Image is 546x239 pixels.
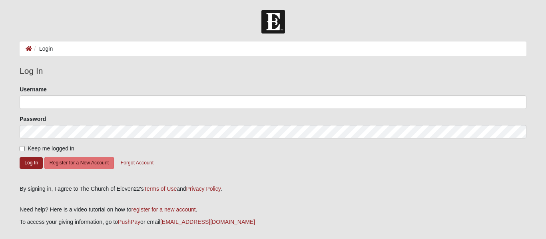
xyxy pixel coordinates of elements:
[20,146,25,151] input: Keep me logged in
[261,10,285,34] img: Church of Eleven22 Logo
[20,185,526,193] div: By signing in, I agree to The Church of Eleven22's and .
[118,219,140,225] a: PushPay
[20,205,526,214] p: Need help? Here is a video tutorial on how to .
[44,157,114,169] button: Register for a New Account
[186,186,221,192] a: Privacy Policy
[20,115,46,123] label: Password
[20,157,43,169] button: Log In
[20,85,47,93] label: Username
[116,157,159,169] button: Forgot Account
[28,145,74,152] span: Keep me logged in
[20,65,526,77] legend: Log In
[32,45,53,53] li: Login
[132,206,196,213] a: register for a new account
[20,218,526,226] p: To access your giving information, go to or email
[144,186,177,192] a: Terms of Use
[160,219,255,225] a: [EMAIL_ADDRESS][DOMAIN_NAME]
